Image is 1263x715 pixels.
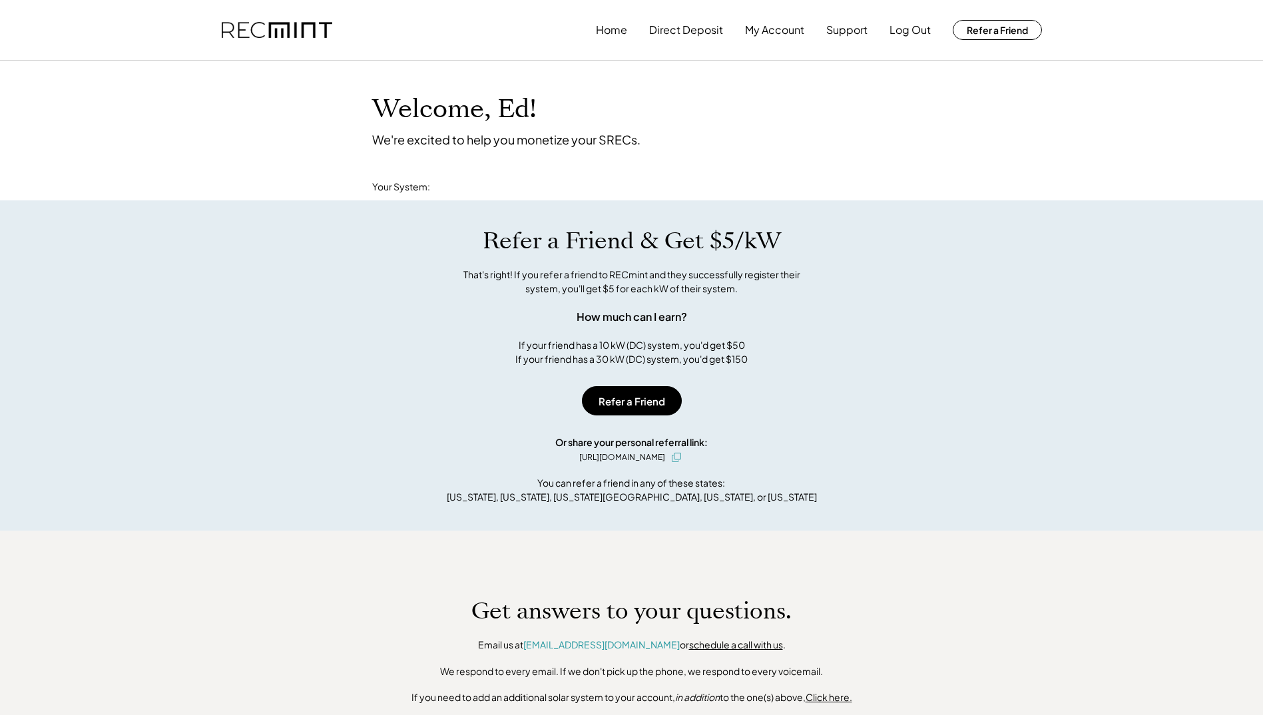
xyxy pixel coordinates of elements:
[668,449,684,465] button: click to copy
[222,22,332,39] img: recmint-logotype%403x.png
[579,451,665,463] div: [URL][DOMAIN_NAME]
[889,17,931,43] button: Log Out
[649,17,723,43] button: Direct Deposit
[372,94,539,125] h1: Welcome, Ed!
[806,691,852,703] u: Click here.
[555,435,708,449] div: Or share your personal referral link:
[478,638,786,652] div: Email us at or .
[515,338,748,366] div: If your friend has a 10 kW (DC) system, you'd get $50 If your friend has a 30 kW (DC) system, you...
[471,597,792,625] h1: Get answers to your questions.
[523,638,680,650] a: [EMAIL_ADDRESS][DOMAIN_NAME]
[577,309,687,325] div: How much can I earn?
[953,20,1042,40] button: Refer a Friend
[440,665,823,678] div: We respond to every email. If we don't pick up the phone, we respond to every voicemail.
[372,132,640,147] div: We're excited to help you monetize your SRECs.
[596,17,627,43] button: Home
[447,476,817,504] div: You can refer a friend in any of these states: [US_STATE], [US_STATE], [US_STATE][GEOGRAPHIC_DATA...
[745,17,804,43] button: My Account
[411,691,852,704] div: If you need to add an additional solar system to your account, to the one(s) above,
[449,268,815,296] div: That's right! If you refer a friend to RECmint and they successfully register their system, you'l...
[689,638,783,650] a: schedule a call with us
[675,691,720,703] em: in addition
[372,180,430,194] div: Your System:
[826,17,868,43] button: Support
[483,227,781,255] h1: Refer a Friend & Get $5/kW
[582,386,682,415] button: Refer a Friend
